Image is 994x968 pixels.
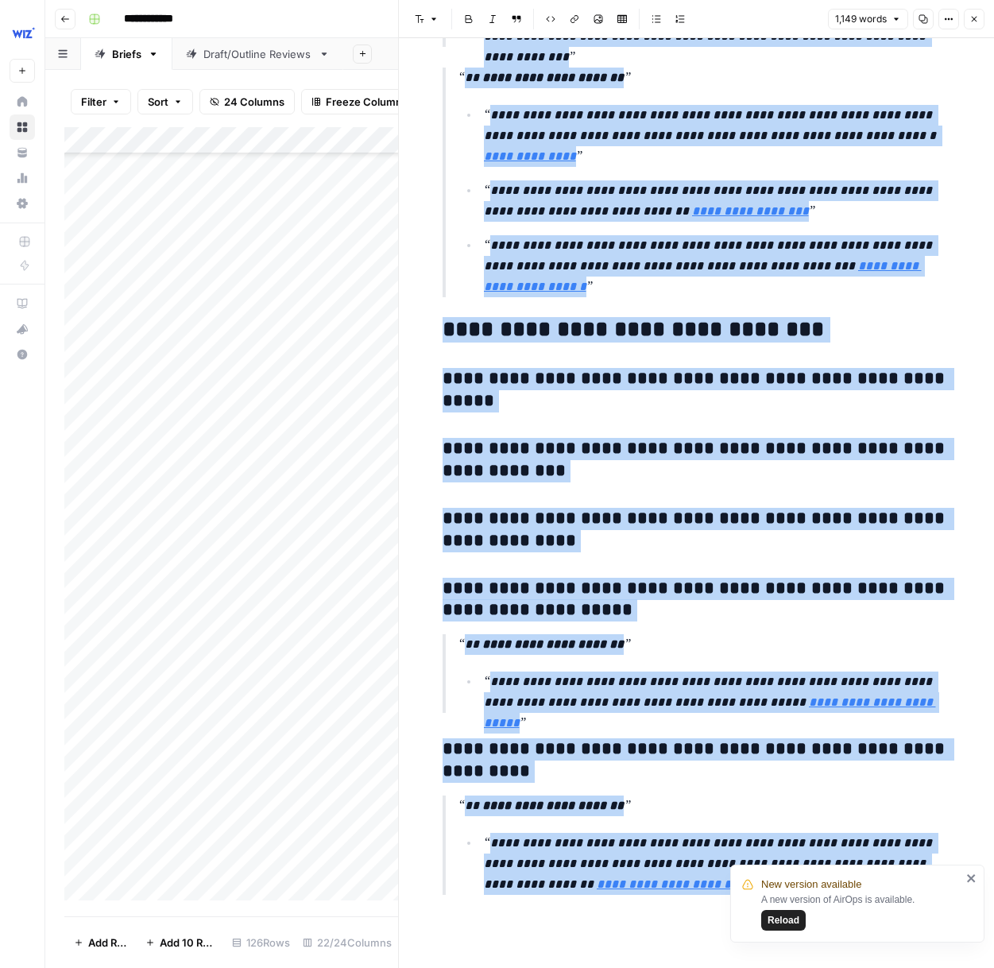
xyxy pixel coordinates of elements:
div: 126 Rows [226,930,296,955]
button: Add 10 Rows [136,930,226,955]
span: Add Row [88,935,126,951]
div: A new version of AirOps is available. [761,892,961,931]
button: Workspace: Wiz [10,13,35,52]
span: Sort [148,94,168,110]
span: Freeze Columns [326,94,408,110]
div: 22/24 Columns [296,930,398,955]
span: Filter [81,94,106,110]
div: Briefs [112,46,141,62]
button: Add Row [64,930,136,955]
button: Filter [71,89,131,114]
button: close [966,872,977,885]
img: Wiz Logo [10,18,38,47]
a: Briefs [81,38,172,70]
button: 24 Columns [199,89,295,114]
button: Sort [137,89,193,114]
div: Draft/Outline Reviews [203,46,312,62]
span: Reload [768,913,799,927]
a: AirOps Academy [10,291,35,316]
button: 1,149 words [828,9,908,29]
span: 1,149 words [835,12,887,26]
button: What's new? [10,316,35,342]
span: 24 Columns [224,94,284,110]
span: New version available [761,877,861,892]
button: Reload [761,910,806,931]
a: Usage [10,165,35,191]
button: Help + Support [10,342,35,367]
a: Your Data [10,140,35,165]
a: Settings [10,191,35,216]
a: Browse [10,114,35,140]
a: Home [10,89,35,114]
div: What's new? [10,317,34,341]
a: Draft/Outline Reviews [172,38,343,70]
button: Freeze Columns [301,89,418,114]
span: Add 10 Rows [160,935,216,951]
